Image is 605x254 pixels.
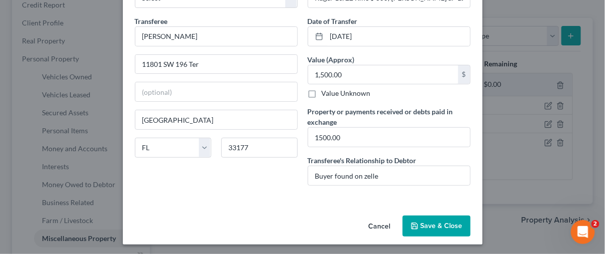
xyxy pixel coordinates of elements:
[308,65,458,84] input: 0.00
[308,155,417,166] label: Transferee's Relationship to Debtor
[308,54,355,65] label: Value (Approx)
[135,27,297,46] input: Enter name...
[308,106,471,127] label: Property or payments received or debts paid in exchange
[458,65,470,84] div: $
[308,166,470,185] input: --
[308,128,470,147] input: --
[361,217,399,237] button: Cancel
[571,220,595,244] iframe: Intercom live chat
[322,88,371,98] label: Value Unknown
[135,17,168,25] span: Transferee
[135,82,297,101] input: (optional)
[327,27,470,46] input: MM/DD/YYYY
[403,216,471,237] button: Save & Close
[135,55,297,74] input: Enter address...
[135,110,297,129] input: Enter city...
[221,138,298,158] input: Enter zip...
[308,17,358,25] span: Date of Transfer
[592,220,600,228] span: 2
